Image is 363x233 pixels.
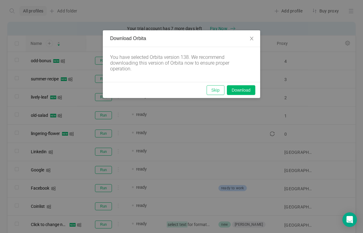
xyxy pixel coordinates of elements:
div: You have selected Orbita version 138. We recommend downloading this version of Orbita now to ensu... [110,54,243,72]
button: Download [227,85,255,95]
i: icon: close [249,36,254,41]
button: Skip [207,85,224,95]
button: Close [243,30,260,47]
div: Open Intercom Messenger [342,212,357,227]
div: Download Orbita [110,35,253,42]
